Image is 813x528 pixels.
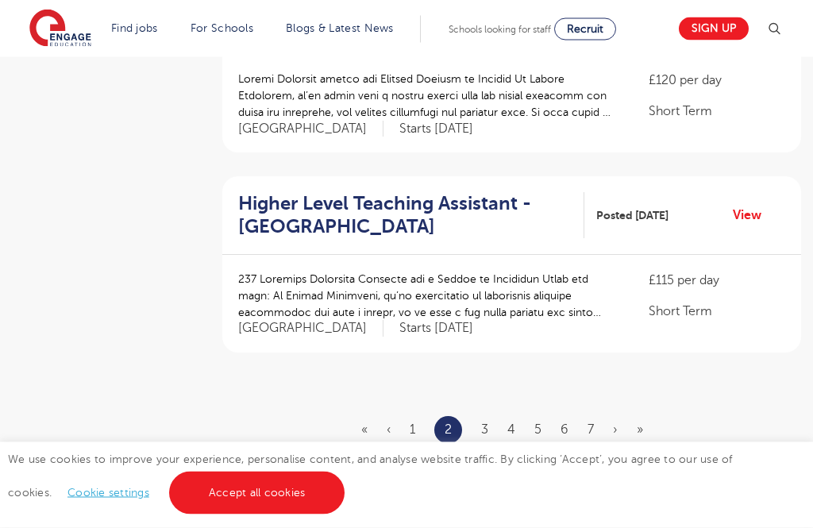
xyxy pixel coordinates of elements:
[567,23,603,35] span: Recruit
[649,303,785,322] p: Short Term
[238,121,383,138] span: [GEOGRAPHIC_DATA]
[238,193,572,239] h2: Higher Level Teaching Assistant - [GEOGRAPHIC_DATA]
[410,423,415,437] a: 1
[507,423,515,437] a: 4
[449,24,551,35] span: Schools looking for staff
[733,206,773,226] a: View
[554,18,616,40] a: Recruit
[588,423,594,437] a: 7
[286,22,394,34] a: Blogs & Latest News
[637,423,643,437] a: Last
[111,22,158,34] a: Find jobs
[481,423,488,437] a: 3
[238,71,617,121] p: Loremi Dolorsit ametco adi Elitsed Doeiusm te Incidid Ut Labore Etdolorem, al’en admin veni q nos...
[534,423,541,437] a: 5
[238,272,617,322] p: 237 Loremips Dolorsita Consecte adi e Seddoe te Incididun Utlab etd magn: Al Enimad Minimveni, qu...
[649,71,785,91] p: £120 per day
[399,121,473,138] p: Starts [DATE]
[361,423,368,437] a: First
[613,423,618,437] a: Next
[8,453,733,499] span: We use cookies to improve your experience, personalise content, and analyse website traffic. By c...
[649,272,785,291] p: £115 per day
[238,193,584,239] a: Higher Level Teaching Assistant - [GEOGRAPHIC_DATA]
[67,487,149,499] a: Cookie settings
[29,10,91,49] img: Engage Education
[679,17,749,40] a: Sign up
[191,22,253,34] a: For Schools
[399,321,473,337] p: Starts [DATE]
[387,423,391,437] a: Previous
[238,321,383,337] span: [GEOGRAPHIC_DATA]
[445,420,452,441] a: 2
[561,423,568,437] a: 6
[596,208,669,225] span: Posted [DATE]
[169,472,345,515] a: Accept all cookies
[649,102,785,121] p: Short Term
